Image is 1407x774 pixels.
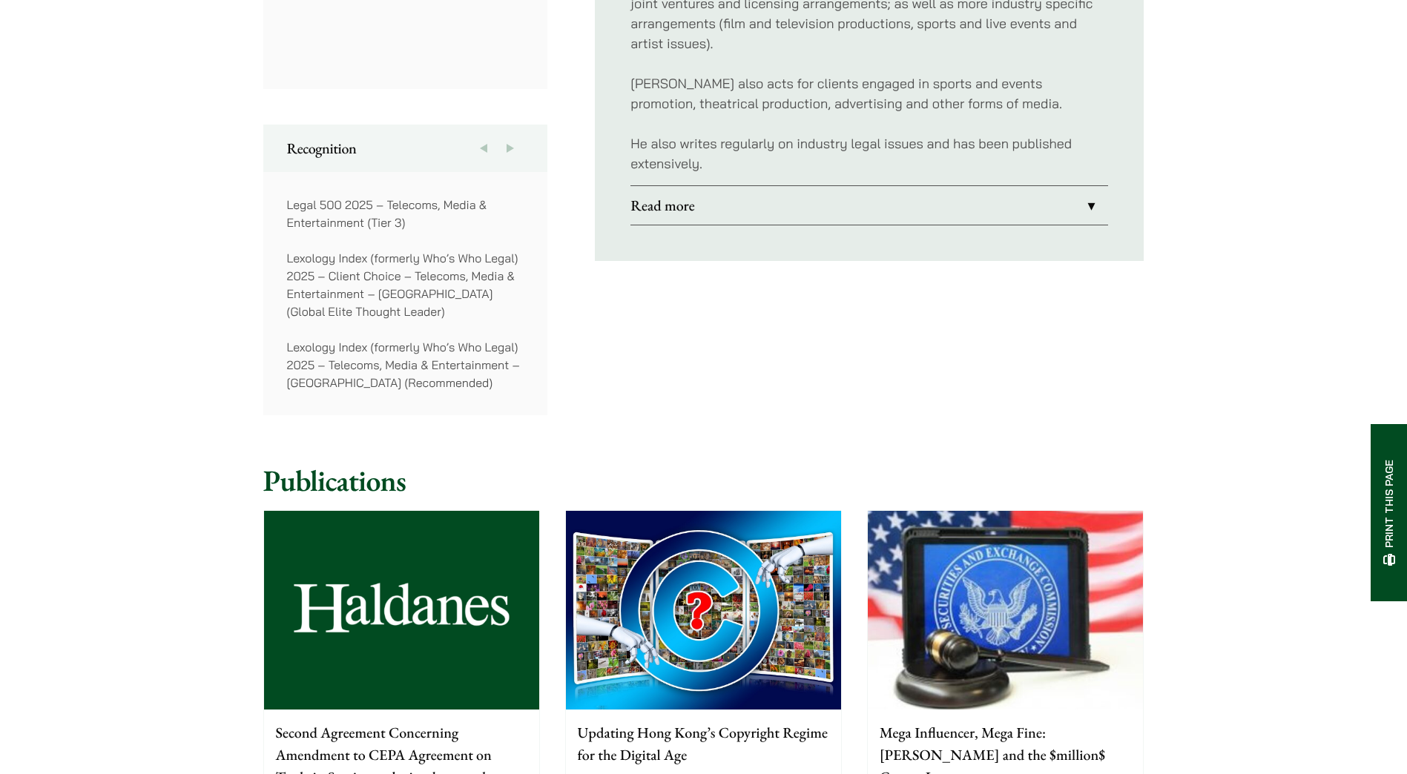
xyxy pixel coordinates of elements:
p: [PERSON_NAME] also acts for clients engaged in sports and events promotion, theatrical production... [630,73,1108,113]
a: Read more [630,186,1108,225]
p: Lexology Index (formerly Who’s Who Legal) 2025 – Telecoms, Media & Entertainment – [GEOGRAPHIC_DA... [287,338,524,391]
p: Updating Hong Kong’s Copyright Regime for the Digital Age [578,721,829,766]
img: Graphic for article on updating Hong Kong’s copyright regime [566,511,841,709]
h2: Recognition [287,139,524,157]
p: Lexology Index (formerly Who’s Who Legal) 2025 – Client Choice – Telecoms, Media & Entertainment ... [287,249,524,320]
button: Next [497,125,524,172]
button: Previous [470,125,497,172]
h2: Publications [263,463,1144,498]
p: Legal 500 2025 – Telecoms, Media & Entertainment (Tier 3) [287,196,524,231]
p: He also writes regularly on industry legal issues and has been published extensively. [630,133,1108,173]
